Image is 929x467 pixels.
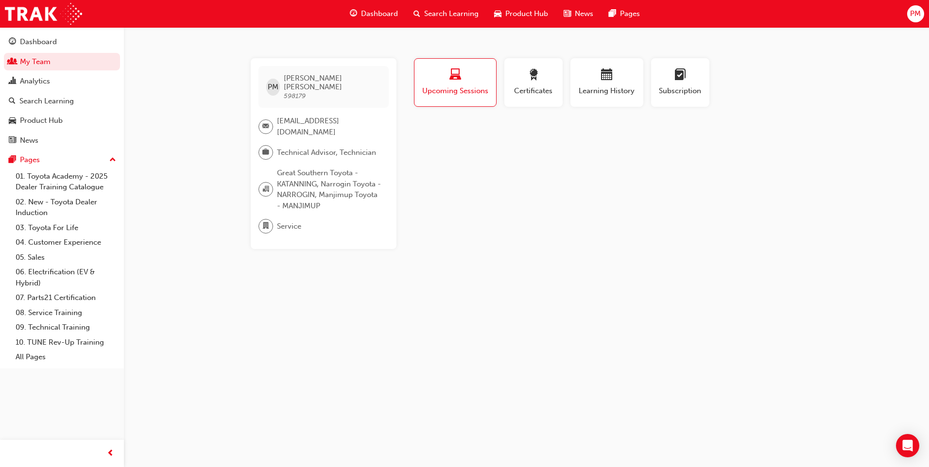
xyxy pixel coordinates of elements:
span: department-icon [262,220,269,233]
button: Upcoming Sessions [414,58,497,107]
a: 01. Toyota Academy - 2025 Dealer Training Catalogue [12,169,120,195]
a: My Team [4,53,120,71]
div: News [20,135,38,146]
span: Learning History [578,85,636,97]
a: 04. Customer Experience [12,235,120,250]
span: PM [910,8,921,19]
span: pages-icon [609,8,616,20]
span: 598179 [284,92,306,100]
a: Product Hub [4,112,120,130]
span: car-icon [9,117,16,125]
span: prev-icon [107,448,114,460]
span: search-icon [413,8,420,20]
span: laptop-icon [449,69,461,82]
a: pages-iconPages [601,4,648,24]
span: Subscription [658,85,702,97]
a: Search Learning [4,92,120,110]
a: 06. Electrification (EV & Hybrid) [12,265,120,290]
button: PM [907,5,924,22]
span: News [575,8,593,19]
span: search-icon [9,97,16,106]
span: briefcase-icon [262,146,269,159]
span: learningplan-icon [674,69,686,82]
div: Open Intercom Messenger [896,434,919,457]
a: guage-iconDashboard [342,4,406,24]
a: 09. Technical Training [12,320,120,335]
div: Dashboard [20,36,57,48]
span: Product Hub [505,8,548,19]
a: Analytics [4,72,120,90]
span: Search Learning [424,8,479,19]
span: email-icon [262,120,269,133]
span: people-icon [9,58,16,67]
span: Pages [620,8,640,19]
a: news-iconNews [556,4,601,24]
a: 10. TUNE Rev-Up Training [12,335,120,350]
span: Upcoming Sessions [422,85,489,97]
button: Learning History [570,58,643,107]
div: Pages [20,154,40,166]
span: calendar-icon [601,69,613,82]
button: Pages [4,151,120,169]
button: DashboardMy TeamAnalyticsSearch LearningProduct HubNews [4,31,120,151]
span: news-icon [564,8,571,20]
span: [EMAIL_ADDRESS][DOMAIN_NAME] [277,116,381,137]
a: 05. Sales [12,250,120,265]
a: 08. Service Training [12,305,120,320]
div: Search Learning [19,96,74,107]
span: up-icon [109,154,116,167]
span: pages-icon [9,156,16,165]
span: Certificates [512,85,555,97]
span: guage-icon [9,38,16,47]
span: organisation-icon [262,183,269,196]
span: Great Southern Toyota - KATANNING, Narrogin Toyota - NARROGIN, Manjimup Toyota - MANJIMUP [277,167,381,211]
img: Trak [5,3,82,25]
span: Technical Advisor, Technician [277,147,376,158]
div: Analytics [20,76,50,87]
a: 03. Toyota For Life [12,220,120,235]
button: Certificates [504,58,563,107]
span: Service [277,221,301,232]
span: [PERSON_NAME] [PERSON_NAME] [284,74,380,91]
button: Subscription [651,58,709,107]
a: All Pages [12,350,120,365]
span: news-icon [9,136,16,145]
span: Dashboard [361,8,398,19]
div: Product Hub [20,115,63,126]
span: award-icon [528,69,539,82]
a: 07. Parts21 Certification [12,290,120,305]
span: car-icon [494,8,501,20]
span: guage-icon [350,8,357,20]
a: News [4,132,120,150]
span: PM [268,82,278,93]
a: Dashboard [4,33,120,51]
span: chart-icon [9,77,16,86]
a: search-iconSearch Learning [406,4,486,24]
a: 02. New - Toyota Dealer Induction [12,195,120,220]
a: car-iconProduct Hub [486,4,556,24]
